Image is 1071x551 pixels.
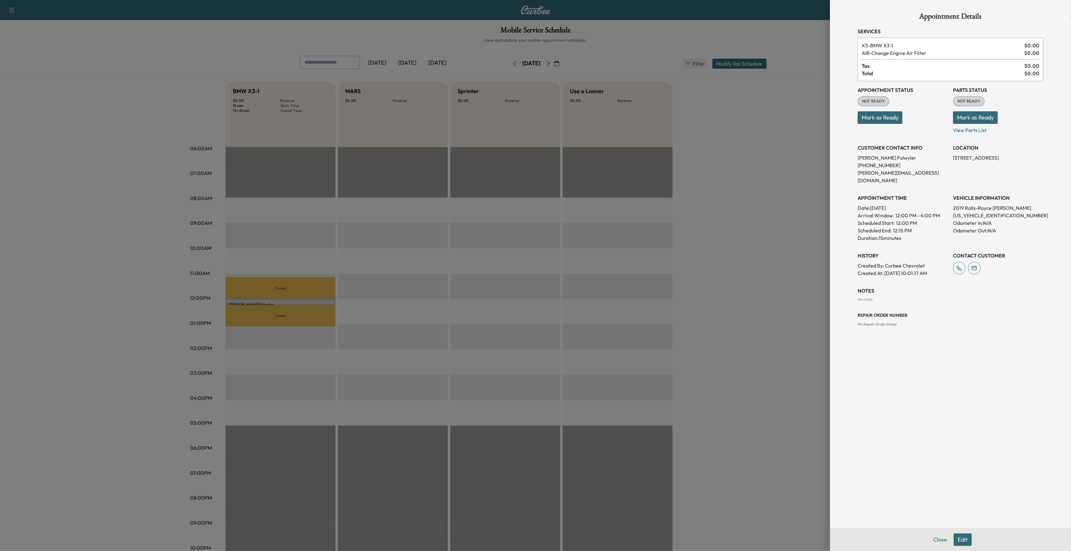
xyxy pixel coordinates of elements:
div: No notes [858,297,1043,302]
p: Odometer Out: N/A [953,227,1043,234]
h3: NOTES [858,287,1043,294]
p: [PERSON_NAME] Fulwyler [858,154,948,162]
span: Tax [862,62,1024,70]
span: $ 0.00 [1024,70,1039,77]
p: [PHONE_NUMBER] [858,162,948,169]
p: [STREET_ADDRESS] [953,154,1043,162]
h3: Parts Status [953,86,1043,94]
p: 12:15 PM [893,227,912,234]
button: Mark as Ready [858,111,902,124]
h3: History [858,252,948,259]
span: NOT READY [954,98,984,104]
p: [PERSON_NAME][EMAIL_ADDRESS][DOMAIN_NAME] [858,169,948,184]
button: Edit [954,533,972,546]
span: $ 0.00 [1024,62,1039,70]
span: BMW X3-1 [862,42,1022,49]
span: 12:00 PM - 4:00 PM [895,212,940,219]
p: Scheduled End: [858,227,892,234]
span: $ 0.00 [1024,49,1039,57]
span: Total [862,70,1024,77]
button: Close [929,533,951,546]
p: Duration: 15 minutes [858,234,948,242]
h1: Appointment Details [858,13,1043,23]
h3: CUSTOMER CONTACT INFO [858,144,948,151]
p: Arrival Window: [858,212,948,219]
p: View Parts List [953,124,1043,134]
p: Scheduled Start: [858,219,895,227]
button: Mark as Ready [953,111,998,124]
p: Created At : [DATE] 10:01:17 AM [858,269,948,277]
p: [US_VEHICLE_IDENTIFICATION_NUMBER] [953,212,1043,219]
p: 12:00 PM [896,219,917,227]
p: Date: [DATE] [858,204,948,212]
p: Odometer In: N/A [953,219,1043,227]
h3: VEHICLE INFORMATION [953,194,1043,202]
h3: APPOINTMENT TIME [858,194,948,202]
span: No Repair Order linked [858,322,896,326]
h3: Appointment Status [858,86,948,94]
p: Created By : Curbee Chevrolet [858,262,948,269]
span: $ 0.00 [1024,42,1039,49]
span: Change Engine Air Filter [862,49,1022,57]
h3: Services [858,28,1043,35]
span: NOT READY [858,98,889,104]
h3: CONTACT CUSTOMER [953,252,1043,259]
h3: LOCATION [953,144,1043,151]
p: 2019 Rolls-Royce [PERSON_NAME] [953,204,1043,212]
h3: Repair Order number [858,312,1043,318]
